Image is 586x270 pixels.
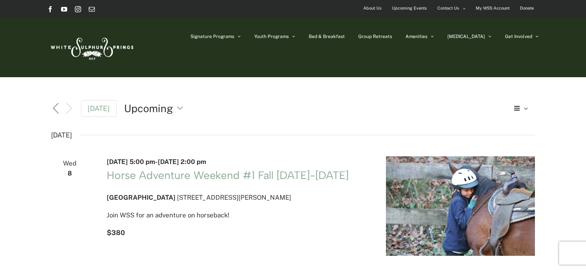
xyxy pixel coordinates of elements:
a: Horse Adventure Weekend #1 Fall [DATE]-[DATE] [107,169,349,182]
a: Bed & Breakfast [309,17,345,56]
a: Get Involved [505,17,539,56]
span: Donate [520,3,534,14]
span: Amenities [406,34,427,39]
a: Click to select today's date [81,100,117,117]
nav: Main Menu [190,17,539,56]
span: My WSS Account [476,3,510,14]
a: Amenities [406,17,434,56]
span: [STREET_ADDRESS][PERSON_NAME] [177,194,291,201]
span: Bed & Breakfast [309,34,345,39]
a: Signature Programs [190,17,241,56]
span: Group Retreats [358,34,392,39]
span: [MEDICAL_DATA] [447,34,485,39]
a: Previous Events [51,104,60,113]
span: $380 [107,229,125,237]
a: [MEDICAL_DATA] [447,17,492,56]
time: - [107,158,206,166]
img: White Sulphur Springs Logo [47,29,136,65]
span: Contact Us [437,3,459,14]
span: [DATE] 2:00 pm [158,158,206,166]
span: Upcoming [124,101,173,116]
span: Signature Programs [190,34,234,39]
button: Select Calendar View [511,101,535,115]
span: 8 [51,168,88,179]
button: Next Events [65,102,74,114]
span: Upcoming Events [392,3,427,14]
span: Youth Programs [254,34,289,39]
time: [DATE] [51,129,72,141]
span: [DATE] 5:00 pm [107,158,155,166]
a: Group Retreats [358,17,392,56]
a: Youth Programs [254,17,295,56]
span: Get Involved [505,34,532,39]
span: About Us [363,3,382,14]
span: Wed [51,158,88,169]
span: [GEOGRAPHIC_DATA] [107,194,175,201]
button: Click to toggle datepicker [124,101,187,116]
img: IMG_1414 [386,156,535,256]
p: Join WSS for an adventure on horseback! [107,210,367,221]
